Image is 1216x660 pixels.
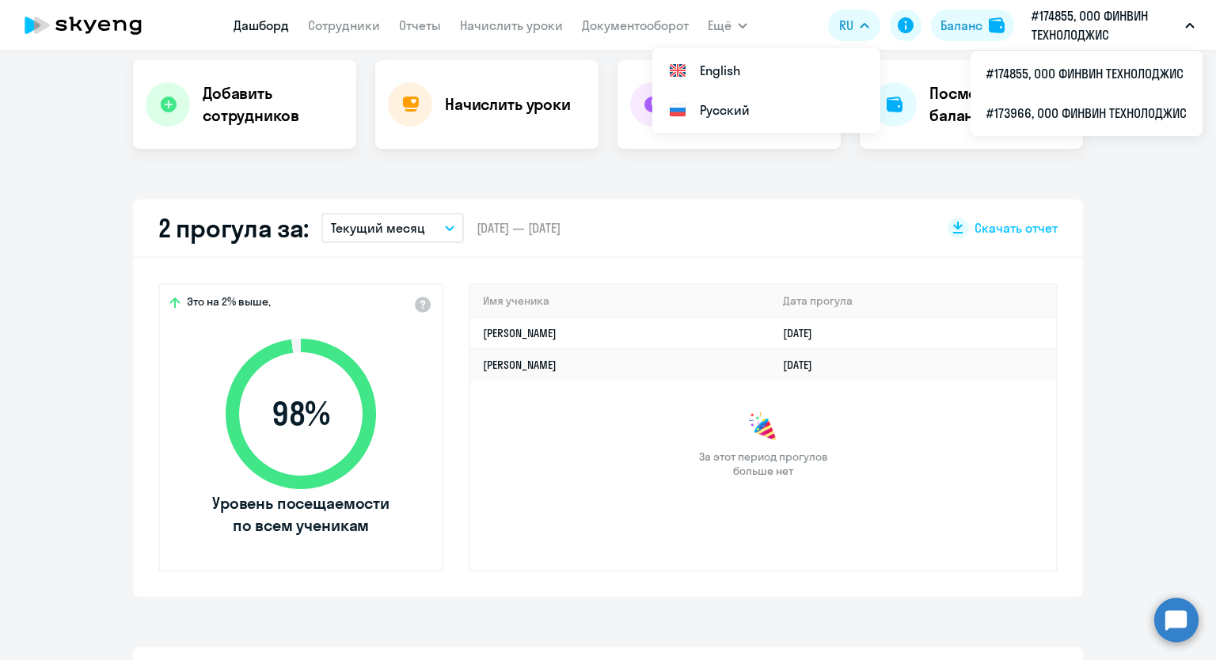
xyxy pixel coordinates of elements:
button: #174855, ООО ФИНВИН ТЕХНОЛОДЖИС [1024,6,1203,44]
button: Балансbalance [931,9,1014,41]
a: Отчеты [399,17,441,33]
button: Ещё [708,9,747,41]
div: Баланс [940,16,982,35]
a: [DATE] [783,326,825,340]
p: Текущий месяц [331,218,425,237]
img: congrats [747,412,779,443]
a: [PERSON_NAME] [483,326,557,340]
h2: 2 прогула за: [158,212,309,244]
ul: Ещё [971,51,1203,136]
p: #174855, ООО ФИНВИН ТЕХНОЛОДЖИС [1032,6,1179,44]
span: Это на 2% выше, [187,294,271,313]
a: [PERSON_NAME] [483,358,557,372]
button: RU [828,9,880,41]
a: [DATE] [783,358,825,372]
span: Ещё [708,16,731,35]
img: Русский [668,101,687,119]
span: Скачать отчет [975,219,1058,237]
a: Сотрудники [308,17,380,33]
h4: Начислить уроки [445,93,571,116]
a: Документооборот [582,17,689,33]
th: Имя ученика [470,285,770,317]
span: 98 % [210,395,392,433]
span: RU [839,16,853,35]
img: English [668,61,687,80]
h4: Добавить сотрудников [203,82,344,127]
h4: Посмотреть баланс [929,82,1070,127]
span: Уровень посещаемости по всем ученикам [210,492,392,537]
span: [DATE] — [DATE] [477,219,560,237]
a: Дашборд [234,17,289,33]
img: balance [989,17,1005,33]
a: Начислить уроки [460,17,563,33]
button: Текущий месяц [321,213,464,243]
span: За этот период прогулов больше нет [697,449,830,478]
th: Дата прогула [770,285,1056,317]
ul: Ещё [652,47,880,133]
